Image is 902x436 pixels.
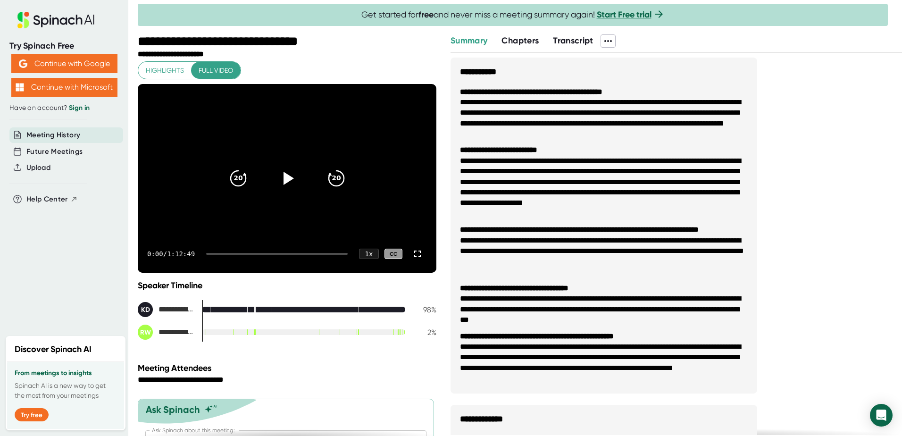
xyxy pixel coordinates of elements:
[146,65,184,76] span: Highlights
[26,146,83,157] button: Future Meetings
[69,104,90,112] a: Sign in
[11,54,117,73] button: Continue with Google
[146,404,200,415] div: Ask Spinach
[384,249,402,260] div: CC
[501,35,539,46] span: Chapters
[870,404,893,427] div: Open Intercom Messenger
[26,194,68,205] span: Help Center
[138,302,153,317] div: KD
[597,9,651,20] a: Start Free trial
[9,104,119,112] div: Have an account?
[138,280,436,291] div: Speaker Timeline
[199,65,233,76] span: Full video
[191,62,241,79] button: Full video
[553,35,593,46] span: Transcript
[138,62,192,79] button: Highlights
[15,369,117,377] h3: From meetings to insights
[138,325,194,340] div: Rhet Wadsworth
[26,194,78,205] button: Help Center
[15,408,49,421] button: Try free
[138,302,194,317] div: Kieran Donohue
[501,34,539,47] button: Chapters
[11,78,117,97] button: Continue with Microsoft
[413,305,436,314] div: 98 %
[138,325,153,340] div: RW
[15,343,92,356] h2: Discover Spinach AI
[138,363,439,373] div: Meeting Attendees
[361,9,665,20] span: Get started for and never miss a meeting summary again!
[418,9,434,20] b: free
[26,130,80,141] button: Meeting History
[359,249,379,259] div: 1 x
[147,250,195,258] div: 0:00 / 1:12:49
[451,35,487,46] span: Summary
[19,59,27,68] img: Aehbyd4JwY73AAAAAElFTkSuQmCC
[553,34,593,47] button: Transcript
[15,381,117,401] p: Spinach AI is a new way to get the most from your meetings
[26,162,50,173] button: Upload
[9,41,119,51] div: Try Spinach Free
[451,34,487,47] button: Summary
[413,328,436,337] div: 2 %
